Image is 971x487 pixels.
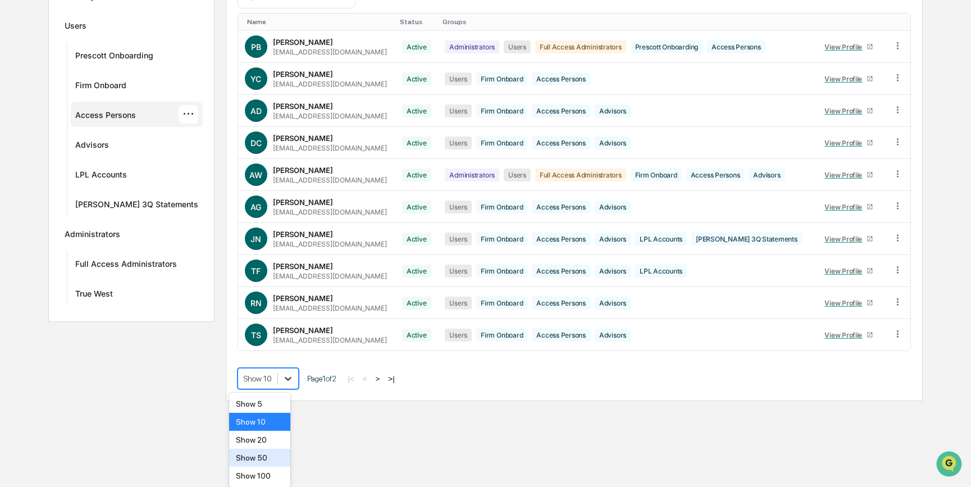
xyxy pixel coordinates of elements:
[820,38,878,56] a: View Profile
[476,233,527,245] div: Firm Onboard
[273,230,333,239] div: [PERSON_NAME]
[273,240,387,248] div: [EMAIL_ADDRESS][DOMAIN_NAME]
[229,449,290,467] div: Show 50
[532,297,590,310] div: Access Persons
[273,102,333,111] div: [PERSON_NAME]
[402,136,431,149] div: Active
[11,24,204,42] p: How can we help?
[7,158,75,179] a: 🔎Data Lookup
[595,201,631,213] div: Advisors
[229,467,290,485] div: Show 100
[65,21,86,34] div: Users
[229,413,290,431] div: Show 10
[273,304,387,312] div: [EMAIL_ADDRESS][DOMAIN_NAME]
[595,233,631,245] div: Advisors
[273,80,387,88] div: [EMAIL_ADDRESS][DOMAIN_NAME]
[820,166,878,184] a: View Profile
[532,104,590,117] div: Access Persons
[749,169,785,181] div: Advisors
[38,86,184,97] div: Start new chat
[93,142,139,153] span: Attestations
[686,169,745,181] div: Access Persons
[250,202,261,212] span: AG
[273,336,387,344] div: [EMAIL_ADDRESS][DOMAIN_NAME]
[445,297,472,310] div: Users
[820,134,878,152] a: View Profile
[273,112,387,120] div: [EMAIL_ADDRESS][DOMAIN_NAME]
[476,265,527,277] div: Firm Onboard
[112,190,136,199] span: Pylon
[532,265,590,277] div: Access Persons
[820,326,878,344] a: View Profile
[273,198,333,207] div: [PERSON_NAME]
[820,230,878,248] a: View Profile
[79,190,136,199] a: Powered byPylon
[535,40,626,53] div: Full Access Administrators
[707,40,765,53] div: Access Persons
[445,72,472,85] div: Users
[532,233,590,245] div: Access Persons
[820,198,878,216] a: View Profile
[824,299,867,307] div: View Profile
[402,233,431,245] div: Active
[532,72,590,85] div: Access Persons
[402,104,431,117] div: Active
[77,137,144,157] a: 🗄️Attestations
[65,229,120,243] div: Administrators
[250,234,261,244] span: JN
[402,169,431,181] div: Active
[824,107,867,115] div: View Profile
[402,329,431,342] div: Active
[895,18,905,26] div: Toggle SortBy
[385,374,398,384] button: >|
[532,329,590,342] div: Access Persons
[75,199,198,213] div: [PERSON_NAME] 3Q Statements
[38,97,142,106] div: We're available if you need us!
[824,171,867,179] div: View Profile
[476,72,527,85] div: Firm Onboard
[251,266,261,276] span: TF
[820,70,878,88] a: View Profile
[273,262,333,271] div: [PERSON_NAME]
[445,233,472,245] div: Users
[402,265,431,277] div: Active
[532,136,590,149] div: Access Persons
[824,203,867,211] div: View Profile
[250,298,262,308] span: RN
[372,374,384,384] button: >
[273,294,333,303] div: [PERSON_NAME]
[445,104,472,117] div: Users
[824,43,867,51] div: View Profile
[824,235,867,243] div: View Profile
[11,86,31,106] img: 1746055101610-c473b297-6a78-478c-a979-82029cc54cd1
[229,395,290,413] div: Show 5
[22,142,72,153] span: Preclearance
[595,297,631,310] div: Advisors
[250,74,261,84] span: YC
[251,330,261,340] span: TS
[273,70,333,79] div: [PERSON_NAME]
[229,431,290,449] div: Show 20
[273,144,387,152] div: [EMAIL_ADDRESS][DOMAIN_NAME]
[445,265,472,277] div: Users
[476,329,527,342] div: Firm Onboard
[820,294,878,312] a: View Profile
[307,374,336,383] span: Page 1 of 2
[247,18,391,26] div: Toggle SortBy
[359,374,371,384] button: <
[445,329,472,342] div: Users
[504,40,531,53] div: Users
[402,40,431,53] div: Active
[532,201,590,213] div: Access Persons
[273,272,387,280] div: [EMAIL_ADDRESS][DOMAIN_NAME]
[635,265,687,277] div: LPL Accounts
[631,169,682,181] div: Firm Onboard
[631,40,703,53] div: Prescott Onboarding
[445,169,499,181] div: Administrators
[595,136,631,149] div: Advisors
[22,163,71,174] span: Data Lookup
[81,143,90,152] div: 🗄️
[824,139,867,147] div: View Profile
[935,450,965,480] iframe: Open customer support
